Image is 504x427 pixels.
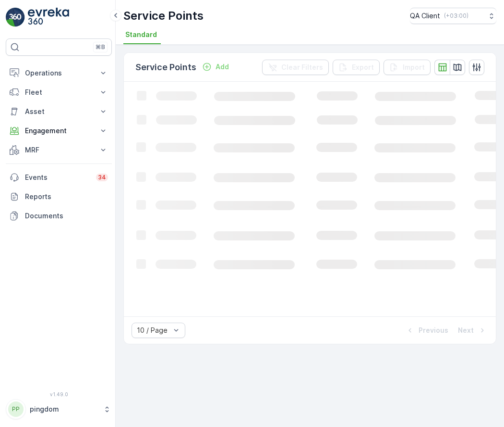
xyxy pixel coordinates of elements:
a: Documents [6,206,112,226]
img: logo [6,8,25,27]
p: Export [352,63,374,72]
p: MRF [25,145,93,155]
p: Fleet [25,88,93,97]
p: Add [216,62,229,72]
p: Engagement [25,126,93,136]
p: 34 [98,174,106,181]
button: QA Client(+03:00) [410,8,496,24]
a: Events34 [6,168,112,187]
button: Add [198,61,233,73]
span: Standard [125,30,157,39]
button: Import [384,60,431,75]
button: Engagement [6,121,112,140]
span: v 1.49.0 [6,391,112,397]
button: Previous [404,325,449,336]
button: Operations [6,63,112,83]
button: Next [457,325,488,336]
p: Service Points [123,8,204,24]
button: Asset [6,102,112,121]
button: Export [333,60,380,75]
p: Service Points [135,61,196,74]
p: Clear Filters [281,63,323,72]
button: PPpingdom [6,399,112,419]
img: logo_light-DOdMpM7g.png [28,8,69,27]
p: QA Client [410,11,440,21]
a: Reports [6,187,112,206]
p: Events [25,173,90,182]
p: Asset [25,107,93,116]
p: pingdom [30,404,98,414]
p: Import [403,63,425,72]
p: Documents [25,211,108,221]
p: ( +03:00 ) [444,12,468,20]
p: Previous [419,326,448,335]
p: ⌘B [96,43,105,51]
p: Next [458,326,474,335]
button: Fleet [6,83,112,102]
div: PP [8,402,24,417]
button: MRF [6,140,112,160]
p: Operations [25,68,93,78]
button: Clear Filters [262,60,329,75]
p: Reports [25,192,108,201]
